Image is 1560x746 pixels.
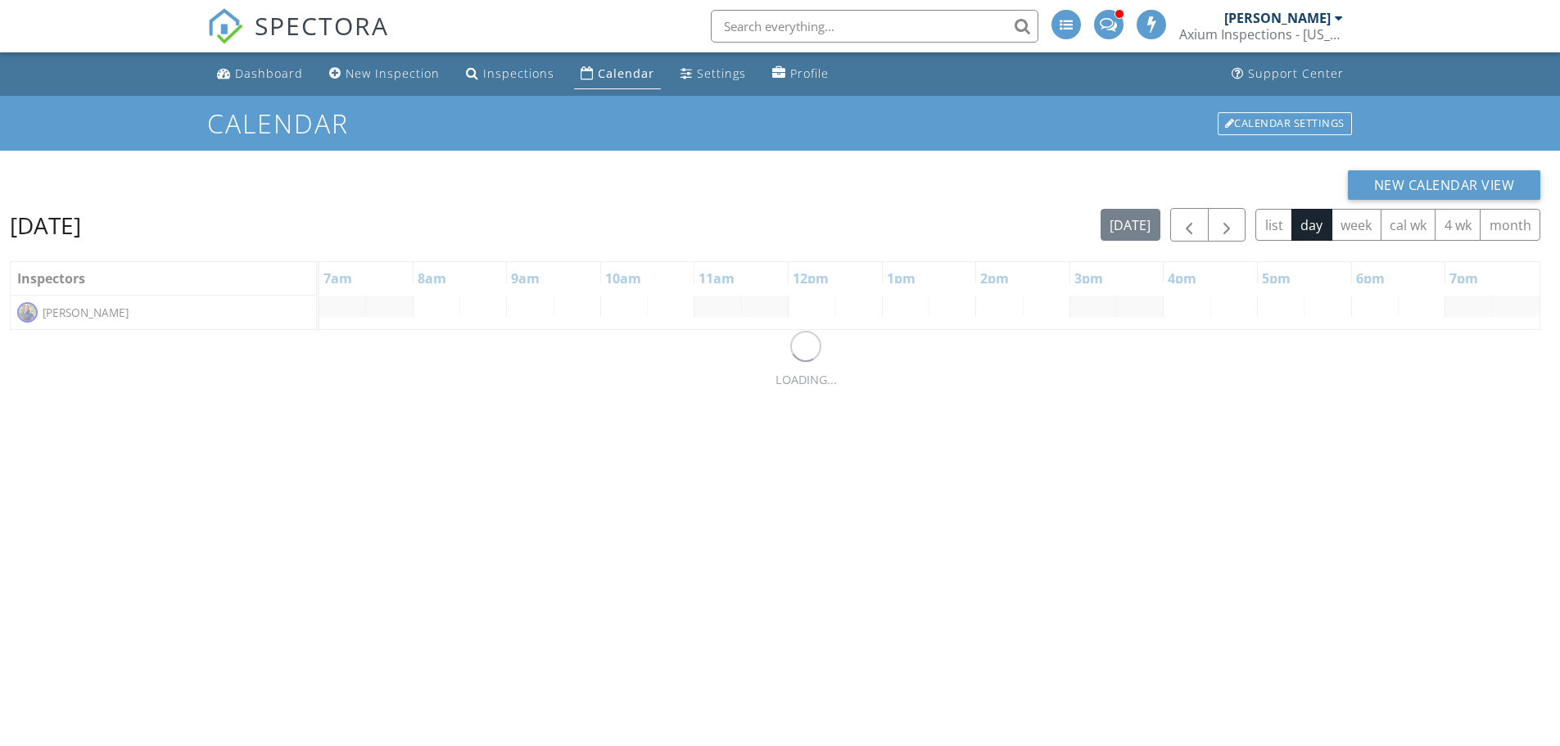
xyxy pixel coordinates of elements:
[789,265,833,292] a: 12pm
[1480,209,1540,241] button: month
[346,66,440,81] div: New Inspection
[1216,111,1354,137] a: Calendar Settings
[207,8,243,44] img: The Best Home Inspection Software - Spectora
[1208,208,1246,242] button: Next day
[459,59,561,89] a: Inspections
[976,265,1013,292] a: 2pm
[598,66,654,81] div: Calendar
[319,265,356,292] a: 7am
[17,269,85,287] span: Inspectors
[574,59,661,89] a: Calendar
[1255,209,1292,241] button: list
[414,265,450,292] a: 8am
[775,371,837,389] div: LOADING...
[1164,265,1201,292] a: 4pm
[1258,265,1295,292] a: 5pm
[17,302,38,323] img: 20240415_155705.jpg
[766,59,835,89] a: Profile
[1332,209,1381,241] button: week
[210,59,310,89] a: Dashboard
[1445,265,1482,292] a: 7pm
[207,109,1354,138] h1: Calendar
[1435,209,1481,241] button: 4 wk
[1218,112,1352,135] div: Calendar Settings
[507,265,544,292] a: 9am
[235,66,303,81] div: Dashboard
[1291,209,1332,241] button: day
[1224,10,1331,26] div: [PERSON_NAME]
[1101,209,1160,241] button: [DATE]
[674,59,753,89] a: Settings
[1352,265,1389,292] a: 6pm
[39,305,132,321] span: [PERSON_NAME]
[483,66,554,81] div: Inspections
[10,209,81,242] h2: [DATE]
[694,265,739,292] a: 11am
[1170,208,1209,242] button: Previous day
[323,59,446,89] a: New Inspection
[883,265,920,292] a: 1pm
[255,8,389,43] span: SPECTORA
[1348,170,1541,200] button: New Calendar View
[207,22,389,57] a: SPECTORA
[697,66,746,81] div: Settings
[601,265,645,292] a: 10am
[1179,26,1343,43] div: Axium Inspections - Colorado
[1248,66,1344,81] div: Support Center
[711,10,1038,43] input: Search everything...
[790,66,829,81] div: Profile
[1070,265,1107,292] a: 3pm
[1225,59,1350,89] a: Support Center
[1381,209,1436,241] button: cal wk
